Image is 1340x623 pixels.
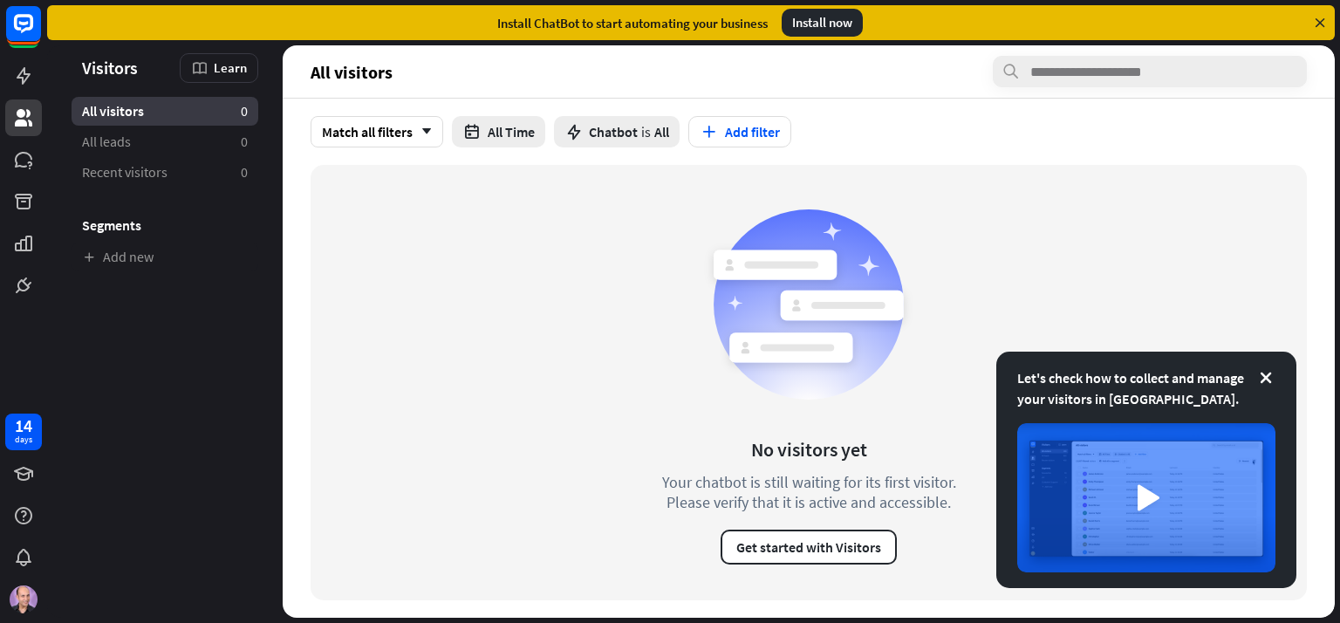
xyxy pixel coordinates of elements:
[311,62,393,82] span: All visitors
[72,243,258,271] a: Add new
[1017,423,1275,572] img: image
[751,437,867,462] div: No visitors yet
[214,59,247,76] span: Learn
[241,102,248,120] aside: 0
[782,9,863,37] div: Install now
[413,127,432,137] i: arrow_down
[589,123,638,140] span: Chatbot
[82,163,167,181] span: Recent visitors
[241,133,248,151] aside: 0
[72,216,258,234] h3: Segments
[497,15,768,31] div: Install ChatBot to start automating your business
[15,418,32,434] div: 14
[630,472,988,512] div: Your chatbot is still waiting for its first visitor. Please verify that it is active and accessible.
[72,158,258,187] a: Recent visitors 0
[452,116,545,147] button: All Time
[311,116,443,147] div: Match all filters
[721,530,897,565] button: Get started with Visitors
[241,163,248,181] aside: 0
[5,414,42,450] a: 14 days
[15,434,32,446] div: days
[82,58,138,78] span: Visitors
[688,116,791,147] button: Add filter
[654,123,669,140] span: All
[1017,367,1275,409] div: Let's check how to collect and manage your visitors in [GEOGRAPHIC_DATA].
[82,102,144,120] span: All visitors
[72,127,258,156] a: All leads 0
[82,133,131,151] span: All leads
[14,7,66,59] button: Open LiveChat chat widget
[641,123,651,140] span: is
